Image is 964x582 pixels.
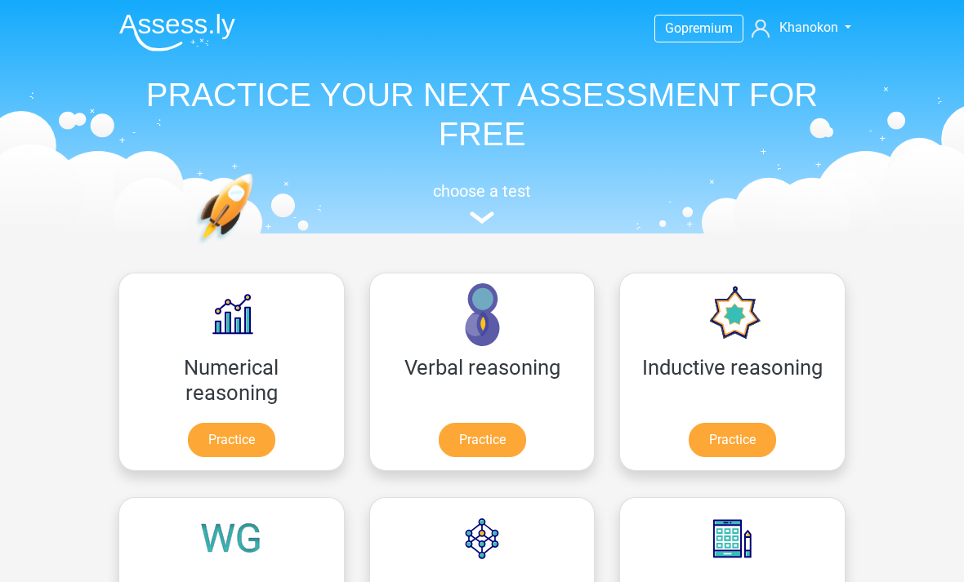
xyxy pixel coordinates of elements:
a: Practice [439,423,526,457]
h5: choose a test [106,181,858,201]
a: Khanokon [745,18,858,38]
img: assessment [470,211,494,224]
a: Practice [188,423,275,457]
span: Go [665,20,681,36]
a: Practice [689,423,776,457]
h1: PRACTICE YOUR NEXT ASSESSMENT FOR FREE [106,75,858,153]
span: premium [681,20,733,36]
span: Khanokon [779,20,838,35]
a: Gopremium [655,17,743,39]
img: practice [196,173,316,321]
a: choose a test [106,181,858,224]
img: Assessly [119,13,235,51]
